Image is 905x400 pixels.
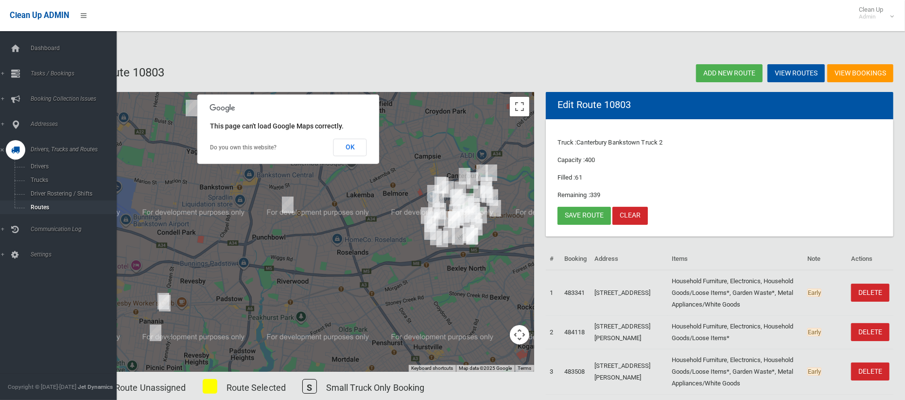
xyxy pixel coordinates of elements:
span: Early [807,367,821,376]
div: 7 Anzac Street, CANTERBURY NSW 2193 [463,168,482,193]
div: 324-326 William Street, KINGSGROVE NSW 2208 [417,203,436,228]
span: Early [807,328,821,336]
div: 14 Rainbow Crescent, KINGSGROVE NSW 2208 [444,208,464,232]
div: 6 Johnston Street, EARLWOOD NSW 2206 [462,224,482,249]
td: 483508 [560,349,591,394]
div: 24 Stone Street, EARLWOOD NSW 2206 [477,173,496,198]
span: Booking Collection Issues [28,95,117,102]
p: Remaining : [557,189,882,201]
a: Terms (opens in new tab) [518,365,531,371]
td: 2 [546,315,560,349]
div: 77A Charlotte Street, CAMPSIE NSW 2194 [423,181,443,205]
div: 2 Roslyn Avenue, PANANIA NSW 2213 [154,289,173,313]
span: Clean Up ADMIN [10,11,69,20]
div: 6 Spark Street, EARLWOOD NSW 2206 [483,185,502,210]
a: Save route [557,207,611,225]
span: Early [807,289,821,297]
th: Address [591,248,668,270]
a: View Bookings [827,64,893,82]
span: Tasks / Bookings [28,70,117,77]
button: Toggle fullscreen view [510,97,529,116]
div: 2 Winston Avenue, EARLWOOD NSW 2206 [482,161,501,185]
th: Booking [560,248,591,270]
a: View Routes [767,64,825,82]
p: Small Truck Only Booking [326,380,424,396]
div: 176 Bexley Road, EARLWOOD NSW 2206 [448,205,468,230]
strong: Jet Dynamics [78,383,113,390]
p: Route Unassigned [115,380,186,396]
span: Drivers, Trucks and Routes [28,146,117,153]
th: Note [803,248,847,270]
span: 339 [590,191,600,199]
td: Household Furniture, Electronics, Household Goods/Loose Items*, Garden Waste*, Metal Appliances/W... [668,349,803,394]
div: 55 Bexley Road, CAMPSIE NSW 2194 [438,177,458,201]
div: 33 Arinya Street, KINGSGROVE NSW 2208 [426,225,446,249]
a: Clear [612,207,648,225]
button: OK [333,139,367,156]
div: 12 Poole Street, KINGSGROVE NSW 2208 [439,223,459,247]
td: 483341 [560,270,591,316]
td: [STREET_ADDRESS][PERSON_NAME] [591,315,668,349]
td: Household Furniture, Electronics, Household Goods/Loose Items*, Garden Waste*, Metal Appliances/W... [668,270,803,316]
div: 7 Mooney Avenue, EARLWOOD NSW 2206 [470,182,489,206]
div: 42 Malley Avenue, EARLWOOD NSW 2206 [454,202,473,227]
p: Route Selected [226,380,286,396]
span: Dashboard [28,45,117,52]
a: DELETE [851,363,889,381]
a: DELETE [851,284,889,302]
p: Truck : [557,137,882,148]
p: Filled : [557,172,882,183]
span: 400 [585,156,595,164]
div: 39 Bobadah Street, KINGSGROVE NSW 2208 [433,227,452,251]
div: 5 Junee Crescent, KINGSGROVE NSW 2208 [440,207,460,232]
div: 164 Kingsgrove Road, KINGSGROVE NSW 2208 [420,219,440,244]
span: Routes [28,204,108,211]
div: 22 Birrellea Avenue, EARLWOOD NSW 2206 [461,201,481,226]
div: 1 Jones Avenue, KINGSGROVE NSW 2208 [448,224,468,249]
p: Capacity : [557,154,882,166]
h2: Edit route: Route 10803 [43,66,462,79]
button: Keyboard shortcuts [411,365,453,372]
th: Actions [847,248,893,270]
div: 35 Shackel Avenue, KINGSGROVE NSW 2208 [420,212,440,236]
span: Map data ©2025 Google [459,365,512,371]
div: 8 Hillside Avenue, CLEMTON PARK NSW 2206 [424,198,444,222]
div: 14 Ryrie Road, EARLWOOD NSW 2206 [448,185,467,209]
div: 18 Baringa Road, EARLWOOD NSW 2206 [458,192,477,217]
th: # [546,248,560,270]
div: 39 Vicliffe Avenue, CAMPSIE NSW 2194 [433,173,452,198]
div: 7 Short Street, CANTERBURY NSW 2193 [455,164,474,188]
span: Clean Up [854,6,893,20]
div: 468 Homer Street, EARLWOOD NSW 2206 [471,203,491,227]
td: 1 [546,270,560,316]
a: Add new route [696,64,763,82]
span: S [302,379,317,394]
span: This page can't load Google Maps correctly. [210,122,344,130]
span: Addresses [28,121,117,127]
div: 165A Bexley Road, KINGSGROVE NSW 2208 [445,200,465,225]
div: 30 Viking Street, CAMPSIE NSW 2194 [431,173,450,197]
div: 8 Johnston Street, EARLWOOD NSW 2206 [463,224,482,248]
div: 31 Shaw Avenue, EARLWOOD NSW 2206 [467,215,487,239]
div: 166 Gascoigne Road, YAGOONA NSW 2199 [182,96,201,120]
div: 76 Wolli Avenue, EARLWOOD NSW 2206 [459,221,478,245]
div: 15 Alfred Street, CLEMTON PARK NSW 2206 [429,187,448,211]
a: DELETE [851,323,889,341]
div: 44 Douglas Street, PANANIA NSW 2213 [146,321,165,345]
div: 59 Fore Street, CANTERBURY NSW 2193 [472,161,492,185]
span: Copyright © [DATE]-[DATE] [8,383,76,390]
span: Settings [28,251,117,258]
a: Do you own this website? [210,144,277,151]
td: 484118 [560,315,591,349]
td: 3 [546,349,560,394]
span: 61 [575,174,582,181]
div: 2/9 Yarran Street, PUNCHBOWL NSW 2196 [278,193,297,217]
div: 83 Northcote Street, CANTERBURY NSW 2193 [451,178,470,202]
div: 116 William Street, EARLWOOD NSW 2206 [464,194,484,218]
div: 20 Proctor Avenue, KINGSGROVE NSW 2208 [430,205,449,230]
td: [STREET_ADDRESS] [591,270,668,316]
div: 5 Birrellea Avenue, EARLWOOD NSW 2206 [465,199,484,223]
header: Edit Route 10803 [546,95,643,114]
span: Trucks [28,177,108,183]
span: Communication Log [28,226,117,233]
